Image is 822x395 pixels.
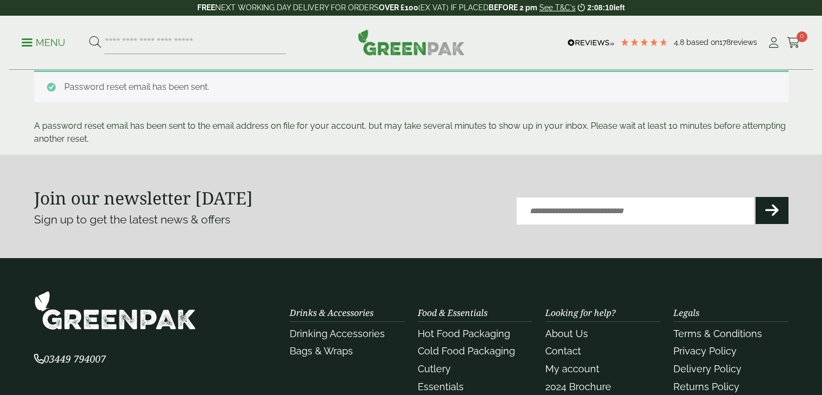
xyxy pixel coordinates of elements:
a: Cold Food Packaging [418,345,515,357]
strong: Join our newsletter [DATE] [34,186,253,209]
a: Cutlery [418,363,451,374]
img: GreenPak Supplies [358,29,465,55]
a: 03449 794007 [34,354,106,365]
a: About Us [545,328,588,339]
span: 2:08:10 [587,3,613,12]
span: 0 [797,31,807,42]
strong: FREE [197,3,215,12]
i: My Account [767,37,780,48]
a: Drinking Accessories [290,328,385,339]
a: Terms & Conditions [673,328,762,339]
span: left [613,3,625,12]
a: Hot Food Packaging [418,328,510,339]
span: 178 [719,38,731,47]
i: Cart [787,37,800,48]
a: Returns Policy [673,381,739,392]
p: A password reset email has been sent to the email address on file for your account, but may take ... [34,120,788,146]
a: Menu [22,36,65,47]
span: 03449 794007 [34,352,106,365]
img: GreenPak Supplies [34,291,196,330]
span: Based on [686,38,719,47]
span: 4.8 [674,38,686,47]
a: Privacy Policy [673,345,737,357]
div: 4.78 Stars [620,37,669,47]
div: Password reset email has been sent. [34,70,788,102]
p: Sign up to get the latest news & offers [34,211,373,228]
a: Delivery Policy [673,363,741,374]
strong: OVER £100 [379,3,418,12]
a: Bags & Wraps [290,345,353,357]
a: My account [545,363,599,374]
a: Essentials [418,381,464,392]
a: Contact [545,345,581,357]
a: 2024 Brochure [545,381,611,392]
p: Menu [22,36,65,49]
a: See T&C's [539,3,576,12]
strong: BEFORE 2 pm [489,3,537,12]
img: REVIEWS.io [567,39,614,47]
a: 0 [787,35,800,51]
span: reviews [731,38,757,47]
